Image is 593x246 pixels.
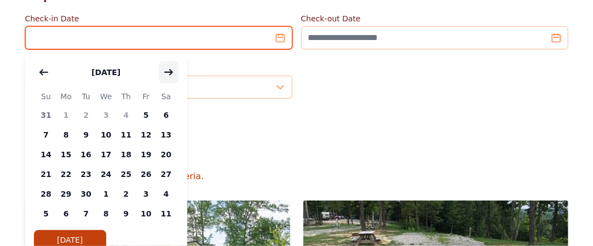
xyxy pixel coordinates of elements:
[116,90,136,103] span: Th
[301,13,568,24] label: Check-out Date
[76,145,96,164] span: 16
[116,145,136,164] span: 18
[76,90,96,103] span: Tu
[96,105,116,125] span: 3
[96,184,116,204] span: 1
[156,184,176,204] span: 4
[25,170,568,183] p: Found 49 options matching your criteria.
[156,145,176,164] span: 20
[56,184,76,204] span: 29
[136,164,157,184] span: 26
[76,204,96,224] span: 7
[136,125,157,145] span: 12
[96,125,116,145] span: 10
[36,105,56,125] span: 31
[36,184,56,204] span: 28
[36,164,56,184] span: 21
[96,164,116,184] span: 24
[116,204,136,224] span: 9
[36,145,56,164] span: 14
[156,90,176,103] span: Sa
[76,125,96,145] span: 9
[116,105,136,125] span: 4
[156,105,176,125] span: 6
[56,204,76,224] span: 6
[36,125,56,145] span: 7
[156,164,176,184] span: 27
[56,125,76,145] span: 8
[116,184,136,204] span: 2
[36,90,56,103] span: Su
[136,204,157,224] span: 10
[136,145,157,164] span: 19
[56,105,76,125] span: 1
[25,155,568,170] h2: Available Options
[36,204,56,224] span: 5
[156,125,176,145] span: 13
[156,204,176,224] span: 11
[136,184,157,204] span: 3
[96,145,116,164] span: 17
[80,61,131,83] button: [DATE]
[116,164,136,184] span: 25
[76,164,96,184] span: 23
[76,105,96,125] span: 2
[136,105,157,125] span: 5
[136,90,157,103] span: Fr
[116,125,136,145] span: 11
[96,204,116,224] span: 8
[56,164,76,184] span: 22
[96,90,116,103] span: We
[56,145,76,164] span: 15
[25,13,292,24] label: Check-in Date
[76,184,96,204] span: 30
[56,90,76,103] span: Mo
